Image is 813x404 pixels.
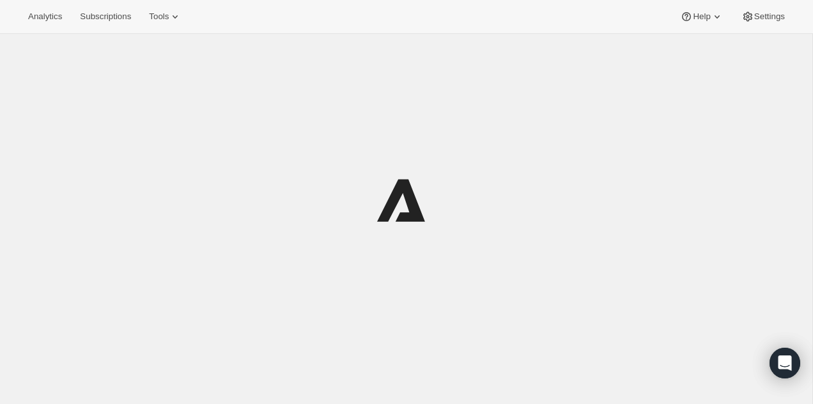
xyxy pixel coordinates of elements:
[72,8,139,26] button: Subscriptions
[693,12,710,22] span: Help
[28,12,62,22] span: Analytics
[754,12,785,22] span: Settings
[734,8,793,26] button: Settings
[672,8,731,26] button: Help
[20,8,70,26] button: Analytics
[141,8,189,26] button: Tools
[149,12,169,22] span: Tools
[80,12,131,22] span: Subscriptions
[770,348,800,378] div: Open Intercom Messenger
